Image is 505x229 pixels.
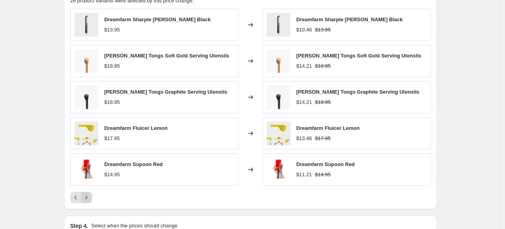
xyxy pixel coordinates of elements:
img: 27-275-16655_800x_b13eab51-64f2-49e4-8671-787e469ac587_80x.jpg [75,122,98,145]
span: [PERSON_NAME] Tongs Soft Gold Serving Utensils [296,53,421,59]
strike: $17.95 [315,135,331,142]
div: $11.21 [296,171,312,179]
div: $13.95 [104,26,120,34]
img: Screenshot-2023-09-20-110059_80x.jpg [75,158,98,181]
span: [PERSON_NAME] Tongs Graphite Serving Utensils [296,89,419,95]
div: $18.95 [104,62,120,70]
span: Dreamfarm Sharple [PERSON_NAME] Black [296,17,403,22]
span: Dreamfarm Fluicer Lemon [104,125,168,131]
span: Dreamfarm Fluicer Lemon [296,125,360,131]
img: 99656_467090_296981_80x.jpg [267,49,290,73]
img: Screenshot-2023-09-20-110059_80x.jpg [267,158,290,181]
span: [PERSON_NAME] Tongs Graphite Serving Utensils [104,89,227,95]
img: 99663_467097_296973--1_80x.jpg [267,85,290,109]
div: $17.95 [104,135,120,142]
div: $14.21 [296,62,312,70]
img: 99663_467097_296973--1_80x.jpg [75,85,98,109]
div: $14.21 [296,98,312,106]
img: 27-275-16655_800x_b13eab51-64f2-49e4-8671-787e469ac587_80x.jpg [267,122,290,145]
img: media_800x_9ecab4d8-10a2-4993-b25c-850e8275d487_80x.jpg [75,13,98,37]
button: Next [81,192,92,203]
div: $14.95 [104,171,120,179]
span: Dreamfarm Supoon Red [104,161,163,167]
strike: $18.95 [315,62,331,70]
button: Previous [70,192,81,203]
img: media_800x_9ecab4d8-10a2-4993-b25c-850e8275d487_80x.jpg [267,13,290,37]
strike: $13.95 [315,26,331,34]
span: Dreamfarm Supoon Red [296,161,355,167]
div: $13.46 [296,135,312,142]
span: [PERSON_NAME] Tongs Soft Gold Serving Utensils [104,53,229,59]
strike: $14.95 [315,171,331,179]
strike: $18.95 [315,98,331,106]
nav: Pagination [70,192,92,203]
div: $18.95 [104,98,120,106]
img: 99656_467090_296981_80x.jpg [75,49,98,73]
div: $10.46 [296,26,312,34]
span: Dreamfarm Sharple [PERSON_NAME] Black [104,17,211,22]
